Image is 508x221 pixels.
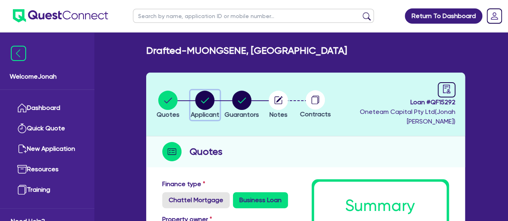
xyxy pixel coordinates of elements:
[17,164,27,174] img: resources
[162,192,230,208] label: Chattel Mortgage
[269,111,288,118] span: Notes
[11,46,26,61] img: icon-menu-close
[11,118,84,139] a: Quick Quote
[11,98,84,118] a: Dashboard
[133,9,374,23] input: Search by name, application ID or mobile number...
[438,82,455,97] a: audit
[360,108,455,125] span: Oneteam Capital Pty Ltd ( Jonah [PERSON_NAME] )
[268,90,288,120] button: Notes
[224,111,259,118] span: Guarantors
[162,179,205,189] label: Finance type
[11,159,84,180] a: Resources
[190,144,222,159] h2: Quotes
[405,8,482,24] a: Return To Dashboard
[233,192,288,208] label: Business Loan
[10,72,85,81] span: Welcome Jonah
[17,185,27,195] img: training
[300,110,331,118] span: Contracts
[224,90,259,120] button: Guarantors
[146,45,347,57] h2: Drafted - MUONGSENE, [GEOGRAPHIC_DATA]
[11,139,84,159] a: New Application
[17,124,27,133] img: quick-quote
[157,111,180,118] span: Quotes
[11,180,84,200] a: Training
[13,9,108,22] img: quest-connect-logo-blue
[162,142,182,161] img: step-icon
[336,97,455,107] span: Loan # QF15292
[190,90,220,120] button: Applicant
[17,144,27,154] img: new-application
[328,196,433,215] h1: Summary
[191,111,219,118] span: Applicant
[442,85,451,93] span: audit
[156,90,180,120] button: Quotes
[484,6,505,26] a: Dropdown toggle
